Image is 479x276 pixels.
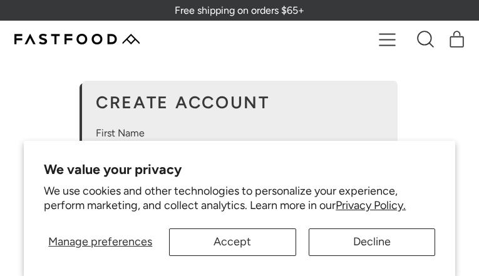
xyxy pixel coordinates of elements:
span: Manage preferences [48,235,152,248]
button: Manage preferences [44,228,157,256]
button: Accept [169,228,296,256]
label: First Name [96,126,383,141]
h2: We value your privacy [44,161,435,177]
img: Fastfood [14,34,140,44]
a: Privacy Policy. [336,198,406,212]
p: We use cookies and other technologies to personalize your experience, perform marketing, and coll... [44,184,435,213]
h1: Create Account [96,95,383,111]
button: Decline [309,228,435,256]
